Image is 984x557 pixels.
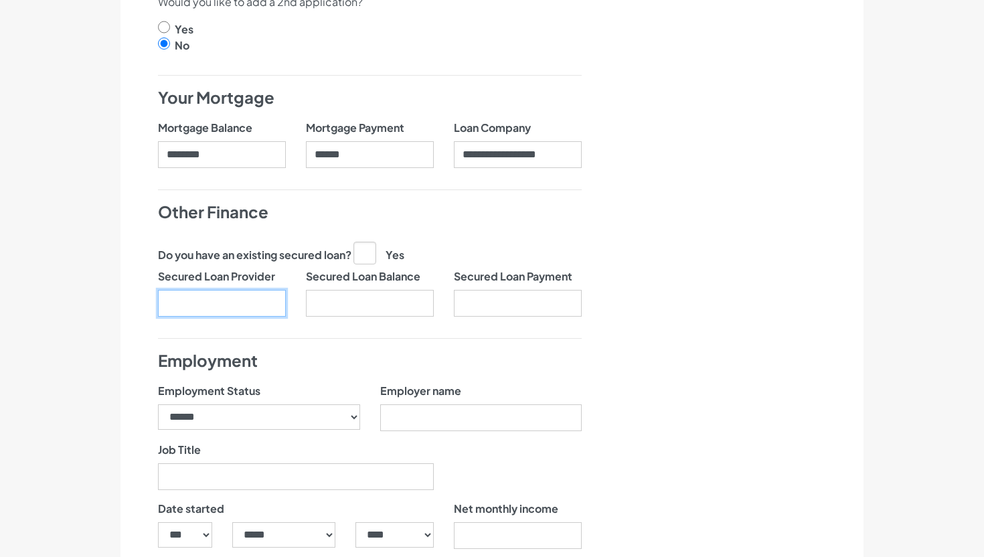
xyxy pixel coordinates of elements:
[306,268,420,285] label: Secured Loan Balance
[158,442,201,458] label: Job Title
[306,120,404,136] label: Mortgage Payment
[158,268,275,285] label: Secured Loan Provider
[380,383,461,399] label: Employer name
[158,383,260,399] label: Employment Status
[353,242,404,263] label: Yes
[158,120,252,136] label: Mortgage Balance
[454,268,572,285] label: Secured Loan Payment
[454,501,558,517] label: Net monthly income
[158,349,582,372] h4: Employment
[454,120,531,136] label: Loan Company
[175,37,189,54] label: No
[175,21,193,37] label: Yes
[158,501,224,517] label: Date started
[158,247,351,263] label: Do you have an existing secured loan?
[158,201,582,224] h4: Other Finance
[158,86,582,109] h4: Your Mortgage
